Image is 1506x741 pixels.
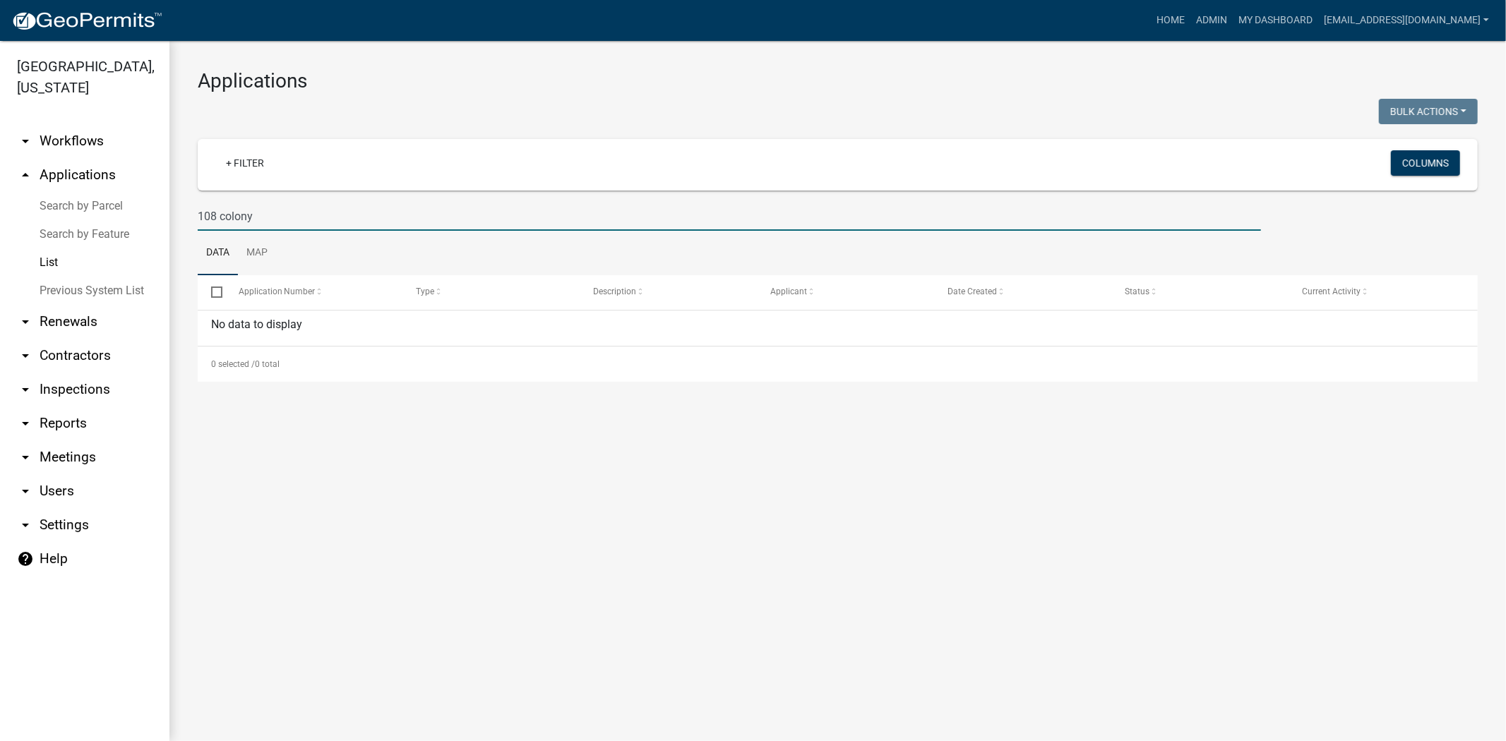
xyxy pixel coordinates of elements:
datatable-header-cell: Status [1111,275,1289,309]
i: arrow_drop_down [17,449,34,466]
div: No data to display [198,311,1478,346]
a: My Dashboard [1233,7,1318,34]
a: + Filter [215,150,275,176]
i: help [17,550,34,567]
i: arrow_drop_down [17,381,34,398]
span: Date Created [948,287,997,296]
datatable-header-cell: Date Created [934,275,1111,309]
datatable-header-cell: Description [580,275,757,309]
a: Data [198,231,238,276]
span: Description [593,287,636,296]
i: arrow_drop_down [17,517,34,534]
a: Admin [1190,7,1233,34]
span: Type [416,287,434,296]
i: arrow_drop_down [17,313,34,330]
i: arrow_drop_down [17,133,34,150]
span: Applicant [770,287,807,296]
datatable-header-cell: Applicant [757,275,934,309]
i: arrow_drop_up [17,167,34,183]
i: arrow_drop_down [17,347,34,364]
a: [EMAIL_ADDRESS][DOMAIN_NAME] [1318,7,1495,34]
div: 0 total [198,347,1478,382]
h3: Applications [198,69,1478,93]
input: Search for applications [198,202,1261,231]
span: Application Number [239,287,316,296]
a: Map [238,231,276,276]
span: 0 selected / [211,359,255,369]
datatable-header-cell: Application Number [225,275,402,309]
button: Bulk Actions [1379,99,1478,124]
datatable-header-cell: Current Activity [1289,275,1466,309]
i: arrow_drop_down [17,483,34,500]
span: Current Activity [1302,287,1361,296]
button: Columns [1391,150,1460,176]
datatable-header-cell: Select [198,275,225,309]
span: Status [1125,287,1149,296]
i: arrow_drop_down [17,415,34,432]
datatable-header-cell: Type [402,275,579,309]
a: Home [1151,7,1190,34]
